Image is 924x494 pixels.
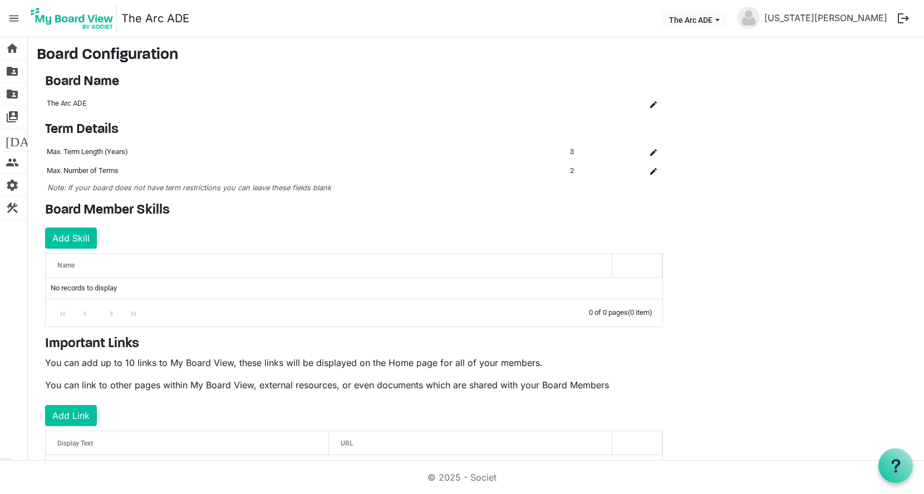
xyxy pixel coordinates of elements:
[45,122,663,138] h4: Term Details
[662,12,727,27] button: The Arc ADE dropdownbutton
[45,378,663,392] p: You can link to other pages within My Board View, external resources, or even documents which are...
[77,305,92,320] div: Go to previous page
[6,83,19,105] span: folder_shared
[45,161,568,180] td: Max. Number of Terms column header Name
[56,305,71,320] div: Go to first page
[612,455,662,475] td: is Command column column header
[45,336,663,352] h4: Important Links
[341,439,353,447] span: URL
[126,305,141,320] div: Go to last page
[427,472,497,483] a: © 2025 - Societ
[613,161,663,180] td: is Command column column header
[46,278,662,299] td: No records to display
[45,228,97,249] button: Add Skill
[589,299,662,323] div: 0 of 0 pages (0 item)
[45,356,663,369] p: You can add up to 10 links to My Board View, these links will be displayed on the Home page for a...
[760,7,892,29] a: [US_STATE][PERSON_NAME]
[738,7,760,29] img: no-profile-picture.svg
[6,174,19,196] span: settings
[27,4,117,32] img: My Board View Logo
[45,94,624,113] td: The Arc ADE column header Name
[37,46,915,65] h3: Board Configuration
[6,151,19,174] span: people
[589,308,628,317] span: 0 of 0 pages
[45,405,97,426] button: Add Link
[6,60,19,82] span: folder_shared
[646,163,661,179] button: Edit
[6,37,19,60] span: home
[624,94,663,113] td: is Command column column header
[613,142,663,161] td: is Command column column header
[45,202,663,219] h4: Board Member Skills
[47,184,331,192] span: Note: If your board does not have term restrictions you can leave these fields blank
[45,74,663,90] h4: Board Name
[121,7,189,29] a: The Arc ADE
[46,455,329,475] td: The Arc ADE Website column header Display Text
[57,261,75,269] span: Name
[104,305,119,320] div: Go to next page
[646,144,661,160] button: Edit
[568,142,613,161] td: 3 column header Name
[568,161,613,180] td: 2 column header Name
[6,129,48,151] span: [DATE]
[628,308,652,317] span: (0 item)
[57,439,93,447] span: Display Text
[892,7,915,30] button: logout
[6,197,19,219] span: construction
[27,4,121,32] a: My Board View Logo
[646,96,661,111] button: Edit
[45,142,568,161] td: Max. Term Length (Years) column header Name
[3,8,24,29] span: menu
[643,457,659,473] button: Delete
[624,457,640,473] button: Edit
[6,106,19,128] span: switch_account
[329,455,612,475] td: https://arc-ad.org/ open_in_new is template cell column header URL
